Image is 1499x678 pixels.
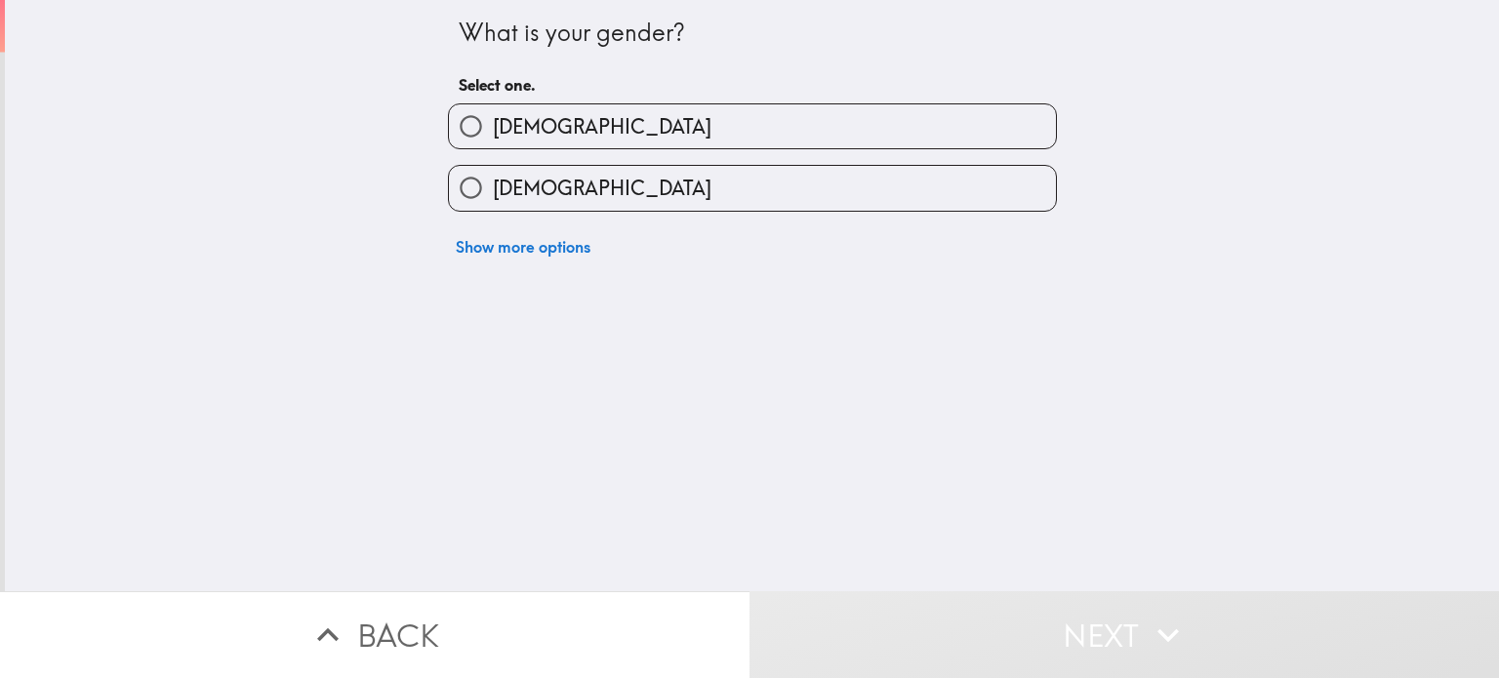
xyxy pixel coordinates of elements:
[459,17,1046,50] div: What is your gender?
[449,166,1056,210] button: [DEMOGRAPHIC_DATA]
[493,113,711,140] span: [DEMOGRAPHIC_DATA]
[459,74,1046,96] h6: Select one.
[749,591,1499,678] button: Next
[493,175,711,202] span: [DEMOGRAPHIC_DATA]
[448,227,598,266] button: Show more options
[449,104,1056,148] button: [DEMOGRAPHIC_DATA]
